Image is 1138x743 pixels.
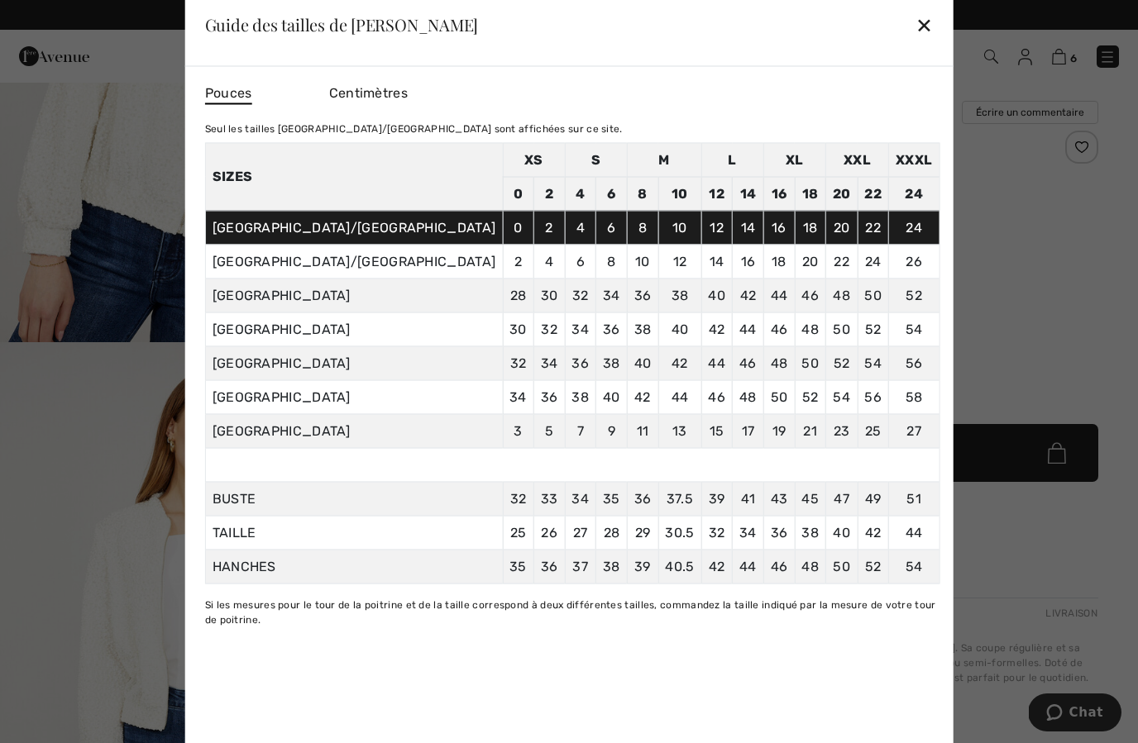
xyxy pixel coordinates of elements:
[510,524,527,540] span: 25
[658,245,701,279] td: 12
[795,312,826,346] td: 48
[665,558,694,574] span: 40.5
[205,245,503,279] td: [GEOGRAPHIC_DATA]/[GEOGRAPHIC_DATA]
[603,490,620,506] span: 35
[763,143,825,177] td: XL
[865,490,882,506] span: 49
[603,558,620,574] span: 38
[733,346,764,380] td: 46
[503,177,534,211] td: 0
[858,414,889,448] td: 25
[596,346,628,380] td: 38
[701,245,733,279] td: 14
[533,346,565,380] td: 34
[503,312,534,346] td: 30
[771,524,788,540] span: 36
[858,211,889,245] td: 22
[733,211,764,245] td: 14
[596,177,628,211] td: 6
[795,211,826,245] td: 18
[503,143,565,177] td: XS
[701,312,733,346] td: 42
[889,380,940,414] td: 58
[596,245,628,279] td: 8
[795,380,826,414] td: 52
[858,346,889,380] td: 54
[205,597,940,626] div: Si les mesures pour le tour de la poitrine et de la taille correspond à deux différentes tailles,...
[533,211,565,245] td: 2
[503,380,534,414] td: 34
[541,558,558,574] span: 36
[825,211,858,245] td: 20
[627,177,658,211] td: 8
[510,490,527,506] span: 32
[865,558,882,574] span: 52
[889,312,940,346] td: 54
[503,211,534,245] td: 0
[701,143,763,177] td: L
[763,414,795,448] td: 19
[889,279,940,312] td: 52
[627,346,658,380] td: 40
[834,490,849,506] span: 47
[739,524,757,540] span: 34
[795,177,826,211] td: 18
[635,524,651,540] span: 29
[763,177,795,211] td: 16
[533,279,565,312] td: 30
[701,380,733,414] td: 46
[572,558,588,574] span: 37
[596,279,628,312] td: 34
[916,7,933,42] div: ✕
[533,312,565,346] td: 32
[533,414,565,448] td: 5
[658,279,701,312] td: 38
[658,312,701,346] td: 40
[858,177,889,211] td: 22
[658,177,701,211] td: 10
[733,414,764,448] td: 17
[205,83,252,104] span: Pouces
[795,245,826,279] td: 20
[709,524,725,540] span: 32
[604,524,620,540] span: 28
[833,558,850,574] span: 50
[565,279,596,312] td: 32
[627,380,658,414] td: 42
[658,380,701,414] td: 44
[771,490,788,506] span: 43
[634,558,651,574] span: 39
[825,414,858,448] td: 23
[795,346,826,380] td: 50
[533,380,565,414] td: 36
[571,490,589,506] span: 34
[205,312,503,346] td: [GEOGRAPHIC_DATA]
[825,346,858,380] td: 52
[889,143,940,177] td: XXXL
[627,279,658,312] td: 36
[701,346,733,380] td: 44
[733,177,764,211] td: 14
[573,524,588,540] span: 27
[596,380,628,414] td: 40
[658,414,701,448] td: 13
[205,17,479,33] div: Guide des tailles de [PERSON_NAME]
[763,245,795,279] td: 18
[763,380,795,414] td: 50
[741,490,756,506] span: 41
[701,177,733,211] td: 12
[665,524,694,540] span: 30.5
[889,177,940,211] td: 24
[733,312,764,346] td: 44
[658,346,701,380] td: 42
[205,516,503,550] td: TAILLE
[565,414,596,448] td: 7
[858,245,889,279] td: 24
[205,279,503,312] td: [GEOGRAPHIC_DATA]
[565,245,596,279] td: 6
[533,245,565,279] td: 4
[627,211,658,245] td: 8
[509,558,527,574] span: 35
[205,121,940,136] div: Seul les tailles [GEOGRAPHIC_DATA]/[GEOGRAPHIC_DATA] sont affichées sur ce site.
[565,143,627,177] td: S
